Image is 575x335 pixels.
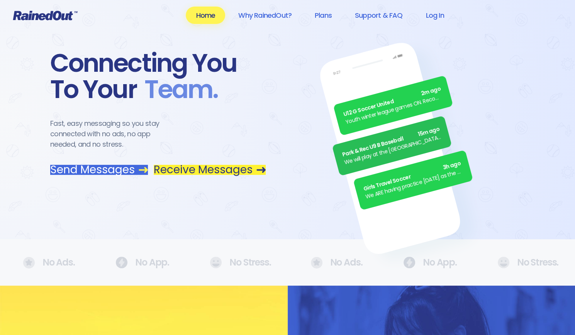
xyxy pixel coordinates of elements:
div: Fast, easy messaging so you stay connected with no ads, no app needed, and no stress. [50,118,174,149]
img: No Ads. [23,257,35,269]
img: No Ads. [210,257,222,268]
a: Why RainedOut? [228,7,302,24]
a: Receive Messages [154,165,266,175]
div: We will play at the [GEOGRAPHIC_DATA]. Wear white, be at the field by 5pm. [343,133,443,167]
a: Support & FAQ [345,7,412,24]
a: Plans [305,7,342,24]
a: Send Messages [50,165,148,175]
div: Girls Travel Soccer [363,159,462,193]
div: No Stress. [210,257,264,268]
img: No Ads. [311,257,322,269]
span: Team . [137,76,218,103]
img: No Ads. [403,257,415,268]
a: Log In [416,7,454,24]
div: No Ads. [311,257,357,269]
div: We ARE having practice [DATE] as the sun is finally out. [365,167,464,201]
span: 2m ago [420,85,442,98]
div: No Stress. [497,257,552,268]
span: 3h ago [442,159,461,172]
a: Home [186,7,225,24]
img: No Ads. [497,257,509,268]
span: 15m ago [417,125,440,139]
div: No App. [115,257,163,268]
div: Connecting You To Your [50,50,266,103]
div: No Ads. [23,257,69,269]
img: No Ads. [115,257,127,268]
div: No App. [403,257,451,268]
div: Park & Rec U9 B Baseball [341,125,441,159]
div: Youth winter league games ON. Recommend running shoes/sneakers for players as option for footwear. [344,93,444,127]
div: U12 G Soccer United [343,85,442,119]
